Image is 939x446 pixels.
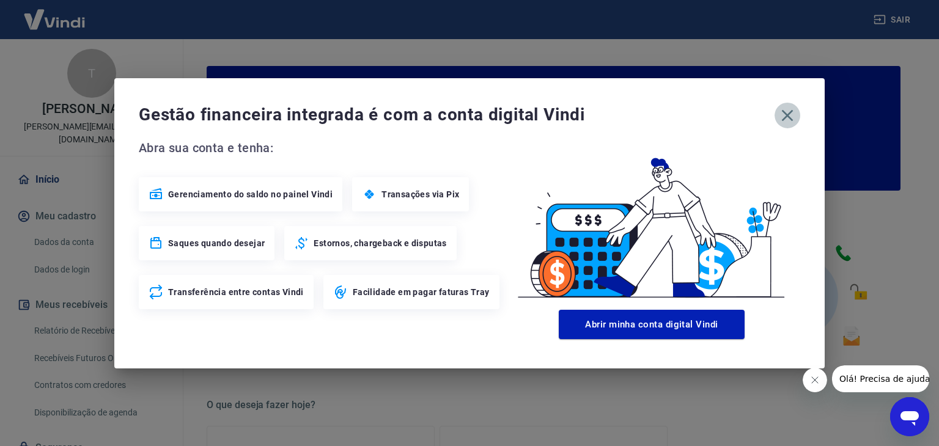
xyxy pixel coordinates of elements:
span: Estornos, chargeback e disputas [314,237,446,249]
span: Saques quando desejar [168,237,265,249]
span: Olá! Precisa de ajuda? [7,9,103,18]
iframe: Fechar mensagem [803,368,827,392]
button: Abrir minha conta digital Vindi [559,310,745,339]
iframe: Mensagem da empresa [832,365,929,392]
span: Gestão financeira integrada é com a conta digital Vindi [139,103,775,127]
span: Transferência entre contas Vindi [168,286,304,298]
iframe: Botão para abrir a janela de mensagens [890,397,929,436]
img: Good Billing [503,138,800,305]
span: Facilidade em pagar faturas Tray [353,286,490,298]
span: Gerenciamento do saldo no painel Vindi [168,188,333,200]
span: Abra sua conta e tenha: [139,138,503,158]
span: Transações via Pix [381,188,459,200]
